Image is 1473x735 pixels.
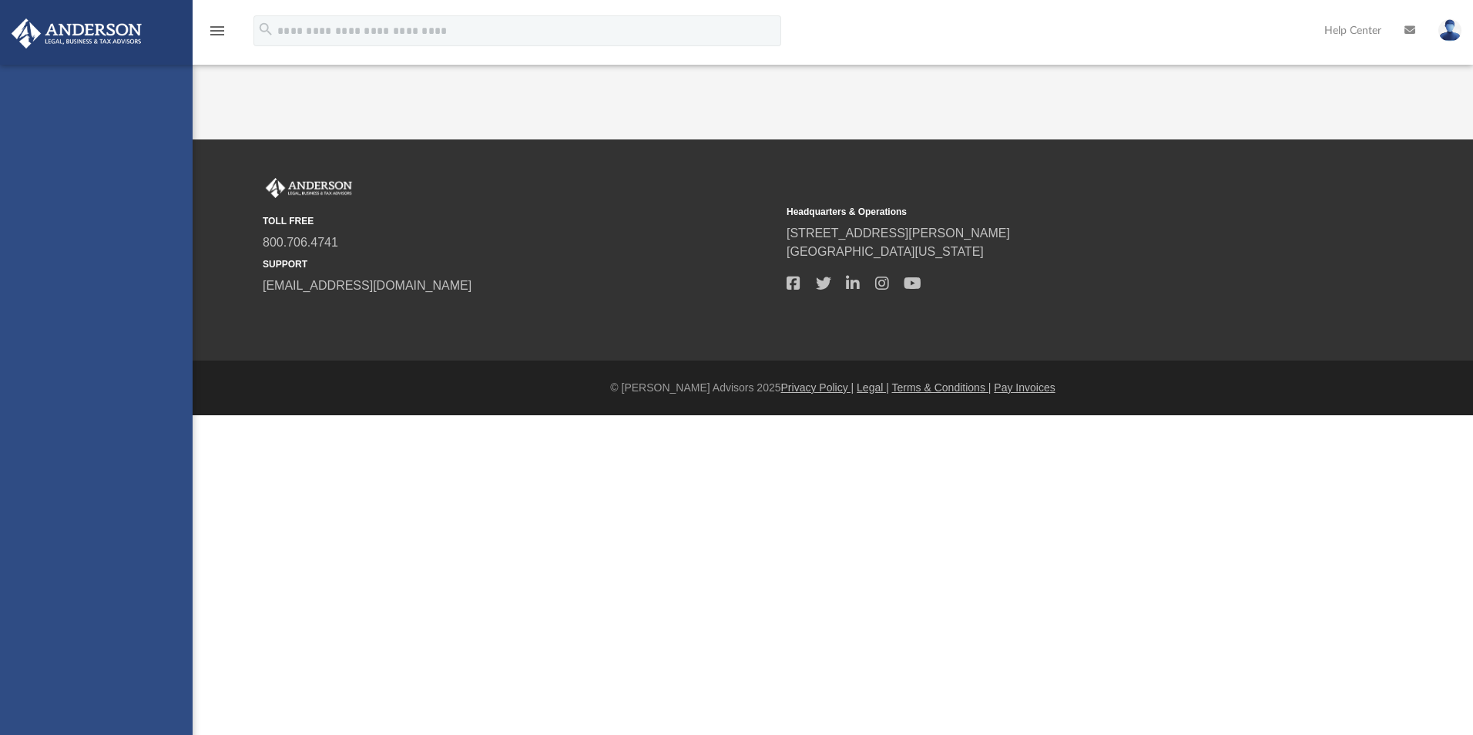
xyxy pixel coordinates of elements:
i: menu [208,22,226,40]
a: 800.706.4741 [263,236,338,249]
img: Anderson Advisors Platinum Portal [263,178,355,198]
i: search [257,21,274,38]
a: Pay Invoices [994,381,1055,394]
a: [EMAIL_ADDRESS][DOMAIN_NAME] [263,279,471,292]
a: [STREET_ADDRESS][PERSON_NAME] [787,227,1010,240]
a: menu [208,29,226,40]
img: User Pic [1438,19,1461,42]
small: TOLL FREE [263,214,776,228]
small: Headquarters & Operations [787,205,1300,219]
div: © [PERSON_NAME] Advisors 2025 [193,380,1473,396]
a: [GEOGRAPHIC_DATA][US_STATE] [787,245,984,258]
a: Terms & Conditions | [892,381,992,394]
img: Anderson Advisors Platinum Portal [7,18,146,49]
a: Privacy Policy | [781,381,854,394]
a: Legal | [857,381,889,394]
small: SUPPORT [263,257,776,271]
